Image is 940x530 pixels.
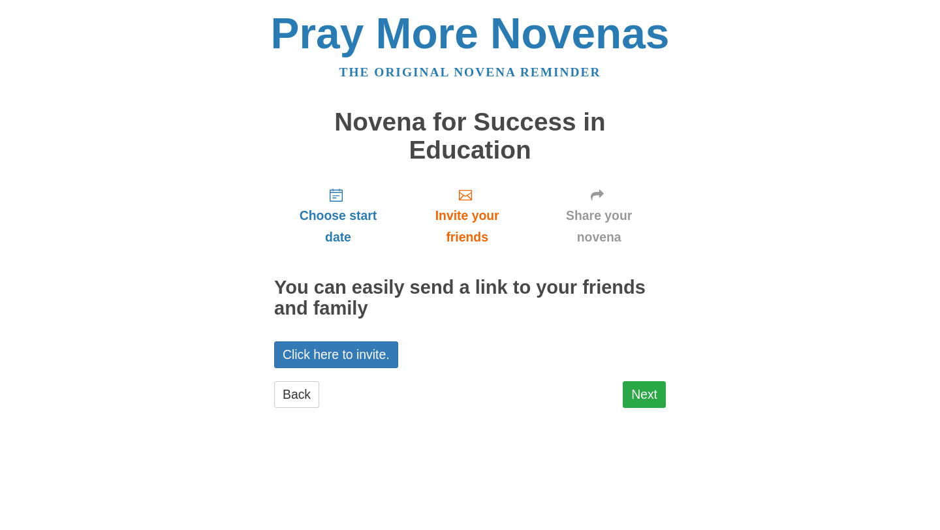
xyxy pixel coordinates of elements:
[402,177,532,255] a: Invite your friends
[274,341,398,368] a: Click here to invite.
[545,205,653,248] span: Share your novena
[532,177,666,255] a: Share your novena
[274,381,319,408] a: Back
[415,205,519,248] span: Invite your friends
[274,277,666,319] h2: You can easily send a link to your friends and family
[287,205,389,248] span: Choose start date
[274,108,666,164] h1: Novena for Success in Education
[274,177,402,255] a: Choose start date
[339,65,601,79] a: The original novena reminder
[623,381,666,408] a: Next
[271,9,670,57] a: Pray More Novenas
